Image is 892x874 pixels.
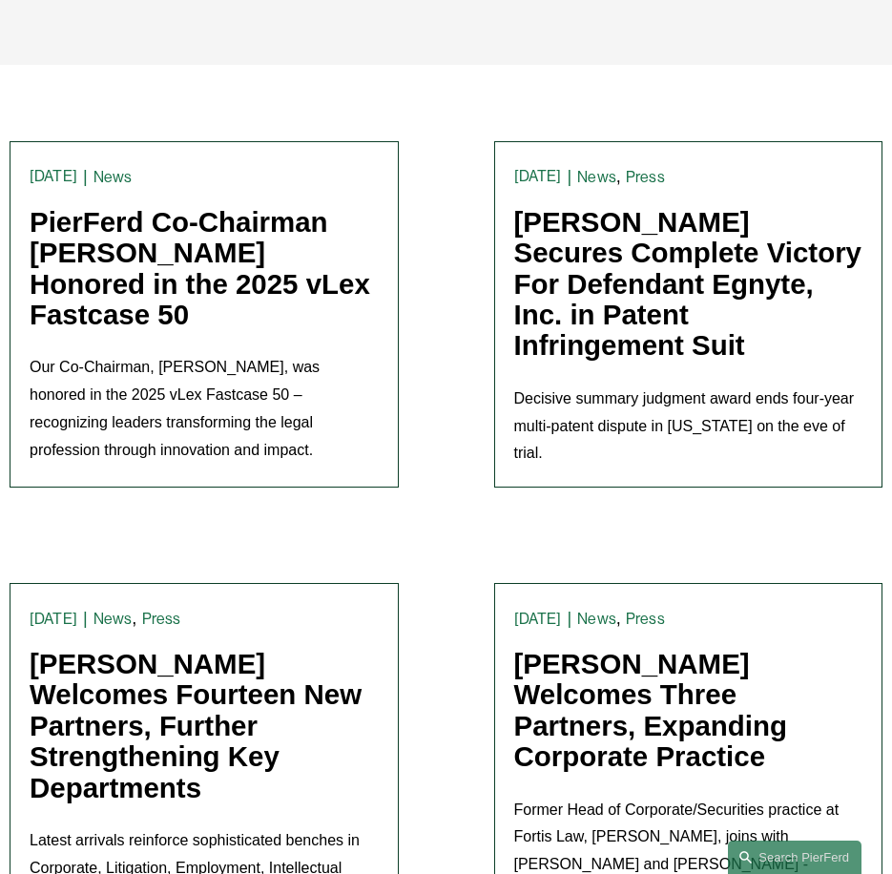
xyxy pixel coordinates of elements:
span: , [132,608,136,628]
a: [PERSON_NAME] Welcomes Fourteen New Partners, Further Strengthening Key Departments [30,648,362,803]
a: News [577,610,616,628]
time: [DATE] [30,169,77,184]
a: Press [626,168,665,186]
a: News [577,168,616,186]
span: , [616,608,621,628]
a: Search this site [728,841,861,874]
p: Decisive summary judgment award ends four-year multi-patent dispute in [US_STATE] on the eve of t... [514,385,863,468]
a: News [93,168,133,186]
time: [DATE] [30,612,77,627]
a: News [93,610,133,628]
time: [DATE] [514,169,562,184]
a: [PERSON_NAME] Welcomes Three Partners, Expanding Corporate Practice [514,648,787,772]
a: [PERSON_NAME] Secures Complete Victory For Defendant Egnyte, Inc. in Patent Infringement Suit [514,206,862,362]
a: Press [142,610,181,628]
p: Our Co-Chairman, [PERSON_NAME], was honored in the 2025 vLex Fastcase 50 – recognizing leaders tr... [30,354,379,464]
span: , [616,166,621,186]
time: [DATE] [514,612,562,627]
a: Press [626,610,665,628]
a: PierFerd Co-Chairman [PERSON_NAME] Honored in the 2025 vLex Fastcase 50 [30,206,370,330]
